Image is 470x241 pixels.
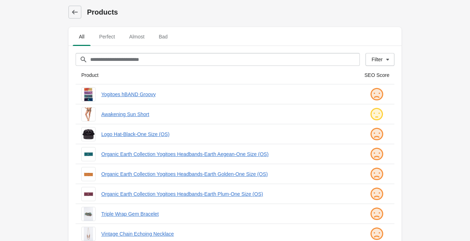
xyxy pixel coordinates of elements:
div: Filter [372,57,383,62]
button: Perfect [92,27,122,46]
img: sad.png [369,187,384,201]
img: sad.png [369,87,384,101]
a: Triple Wrap Gem Bracelet [101,210,353,218]
h1: Products [87,7,402,17]
a: Yogitoes hBAND Groovy [101,91,353,98]
span: All [73,30,91,43]
img: sad.png [369,227,384,241]
span: Bad [153,30,173,43]
a: Awakening Sun Short [101,111,353,118]
button: Almost [122,27,152,46]
button: All [71,27,92,46]
th: SEO Score [359,66,394,84]
a: Logo Hat-Black-One Size (OS) [101,131,353,138]
span: Perfect [93,30,121,43]
span: Almost [123,30,150,43]
button: Filter [366,53,394,66]
a: Organic Earth Collection Yogitoes Headbands-Earth Aegean-One Size (OS) [101,151,353,158]
img: sad.png [369,127,384,141]
img: sad.png [369,207,384,221]
button: Bad [152,27,175,46]
img: ok.png [369,107,384,121]
img: sad.png [369,147,384,161]
img: sad.png [369,167,384,181]
a: Vintage Chain Echoing Necklace [101,230,353,237]
a: Organic Earth Collection Yogitoes Headbands-Earth Plum-One Size (OS) [101,190,353,198]
a: Organic Earth Collection Yogitoes Headbands-Earth Golden-One Size (OS) [101,171,353,178]
th: Product [76,66,359,84]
